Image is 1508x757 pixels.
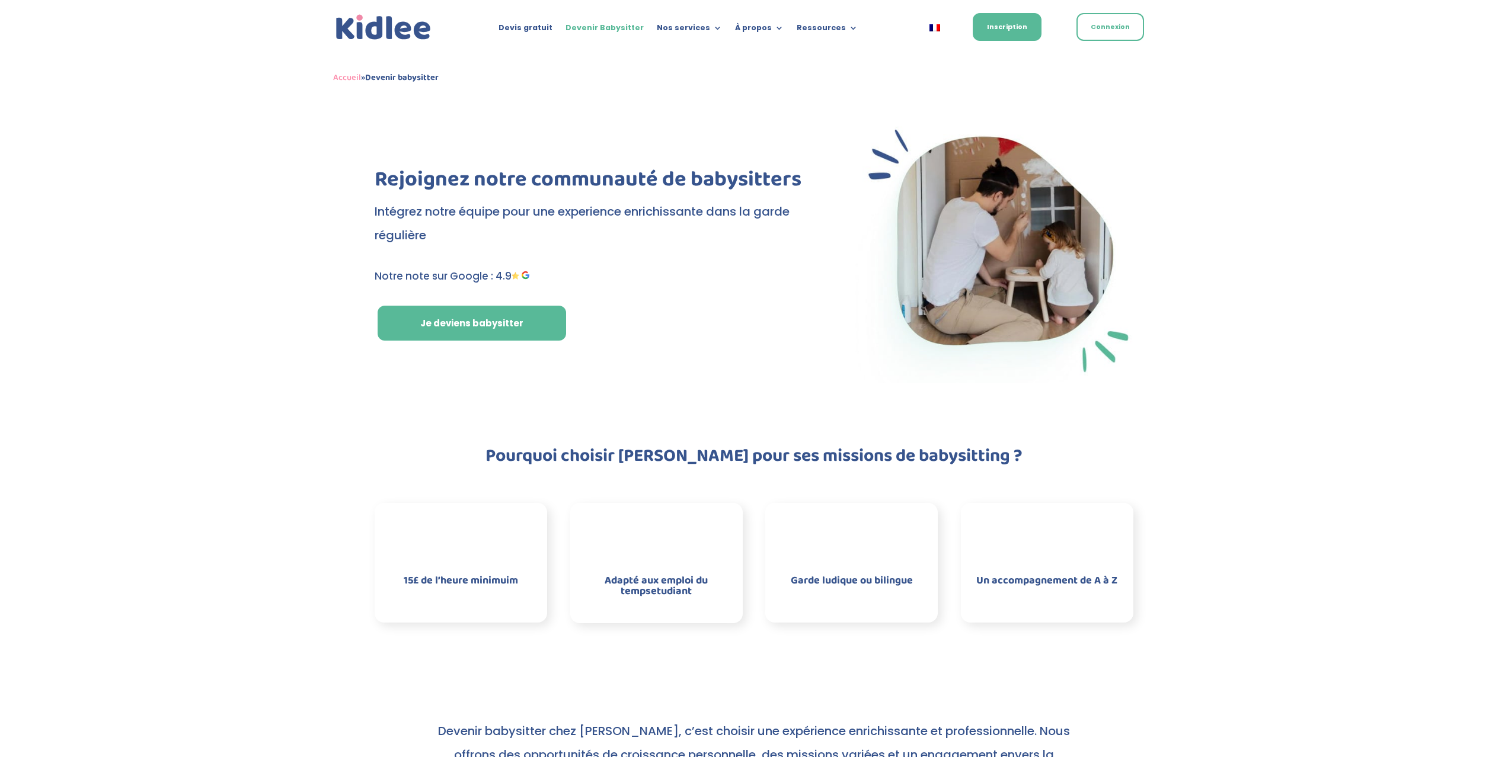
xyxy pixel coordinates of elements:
[375,162,801,197] span: Rejoignez notre communauté de babysitters
[657,24,722,37] a: Nos services
[375,268,813,285] p: Notre note sur Google : 4.9
[375,203,790,243] span: Intégrez notre équipe pour une experience enrichissante dans la garde régulière
[333,70,439,85] span: »
[605,572,708,599] span: Adapté aux emploi du tempsetudiant
[404,572,518,589] span: 15£ de l’heure minimuim
[929,24,940,31] img: Français
[333,12,434,43] a: Kidlee Logo
[791,572,913,589] span: Garde ludique ou bilingue
[499,24,552,37] a: Devis gratuit
[434,447,1074,471] h2: Pourquoi choisir [PERSON_NAME] pour ses missions de babysitting ?
[333,12,434,43] img: logo_kidlee_bleu
[735,24,784,37] a: À propos
[365,70,439,85] strong: Devenir babysitter
[855,118,1133,383] img: Babysitter
[565,24,644,37] a: Devenir Babysitter
[797,24,858,37] a: Ressources
[1076,13,1144,41] a: Connexion
[378,306,566,341] a: Je deviens babysitter
[976,572,1117,589] span: Un accompagnement de A à Z
[973,13,1041,41] a: Inscription
[333,70,361,85] a: Accueil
